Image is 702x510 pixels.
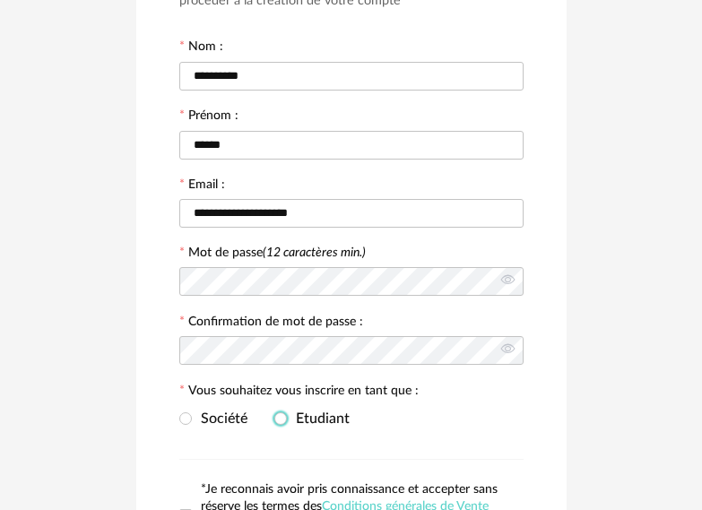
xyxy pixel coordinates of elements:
label: Confirmation de mot de passe : [179,316,363,332]
i: (12 caractères min.) [263,246,366,259]
span: Société [192,411,247,426]
label: Mot de passe [188,246,366,259]
label: Nom : [179,40,223,56]
label: Prénom : [179,109,238,125]
label: Email : [179,178,225,194]
label: Vous souhaitez vous inscrire en tant que : [179,385,419,401]
span: Etudiant [287,411,350,426]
